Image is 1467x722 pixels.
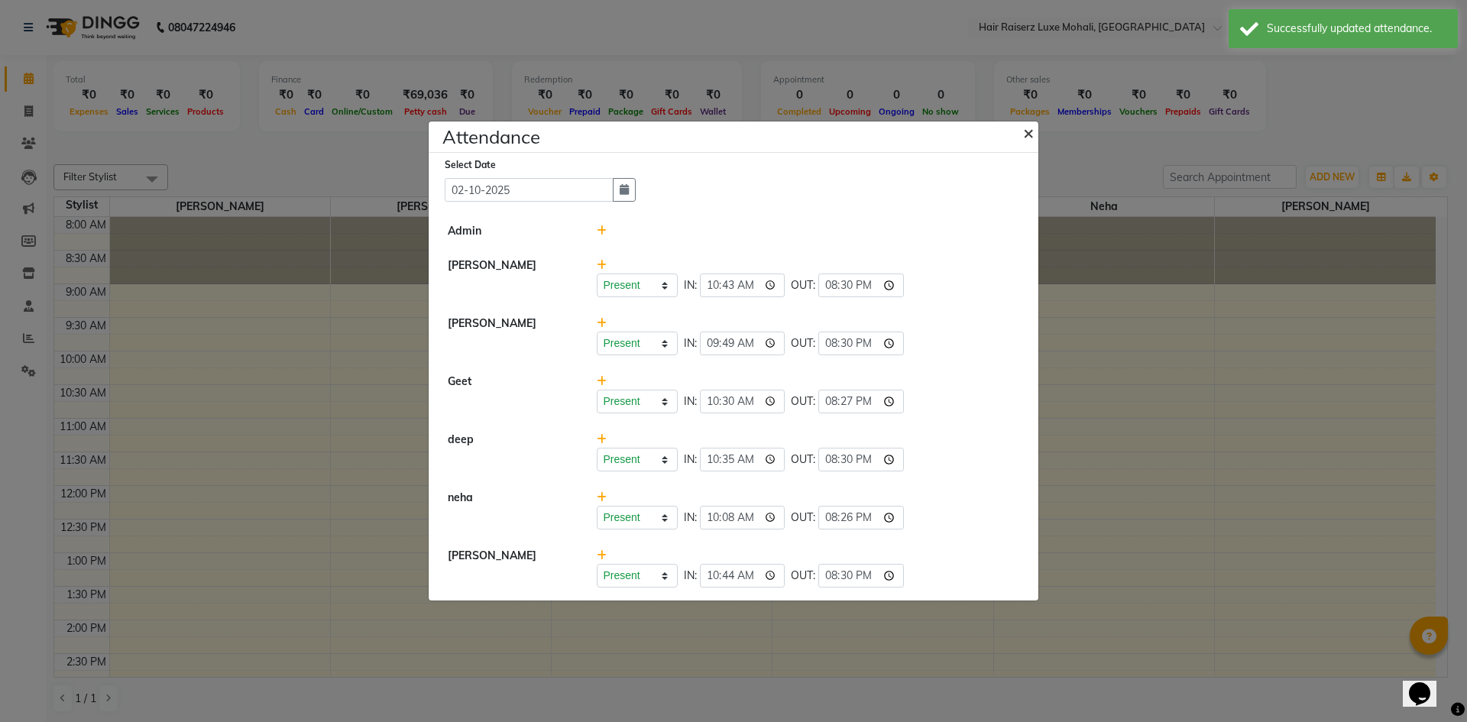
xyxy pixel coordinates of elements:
[442,123,540,151] h4: Attendance
[791,393,815,410] span: OUT:
[1267,21,1446,37] div: Successfully updated attendance.
[1011,111,1049,154] button: Close
[684,452,697,468] span: IN:
[436,223,585,239] div: Admin
[684,393,697,410] span: IN:
[684,510,697,526] span: IN:
[436,374,585,413] div: Geet
[436,257,585,297] div: [PERSON_NAME]
[791,277,815,293] span: OUT:
[791,510,815,526] span: OUT:
[436,316,585,355] div: [PERSON_NAME]
[445,158,496,172] label: Select Date
[436,432,585,471] div: deep
[684,335,697,351] span: IN:
[791,452,815,468] span: OUT:
[684,568,697,584] span: IN:
[791,568,815,584] span: OUT:
[436,548,585,588] div: [PERSON_NAME]
[445,178,614,202] input: Select date
[684,277,697,293] span: IN:
[1023,121,1034,144] span: ×
[1403,661,1452,707] iframe: chat widget
[791,335,815,351] span: OUT:
[436,490,585,529] div: neha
